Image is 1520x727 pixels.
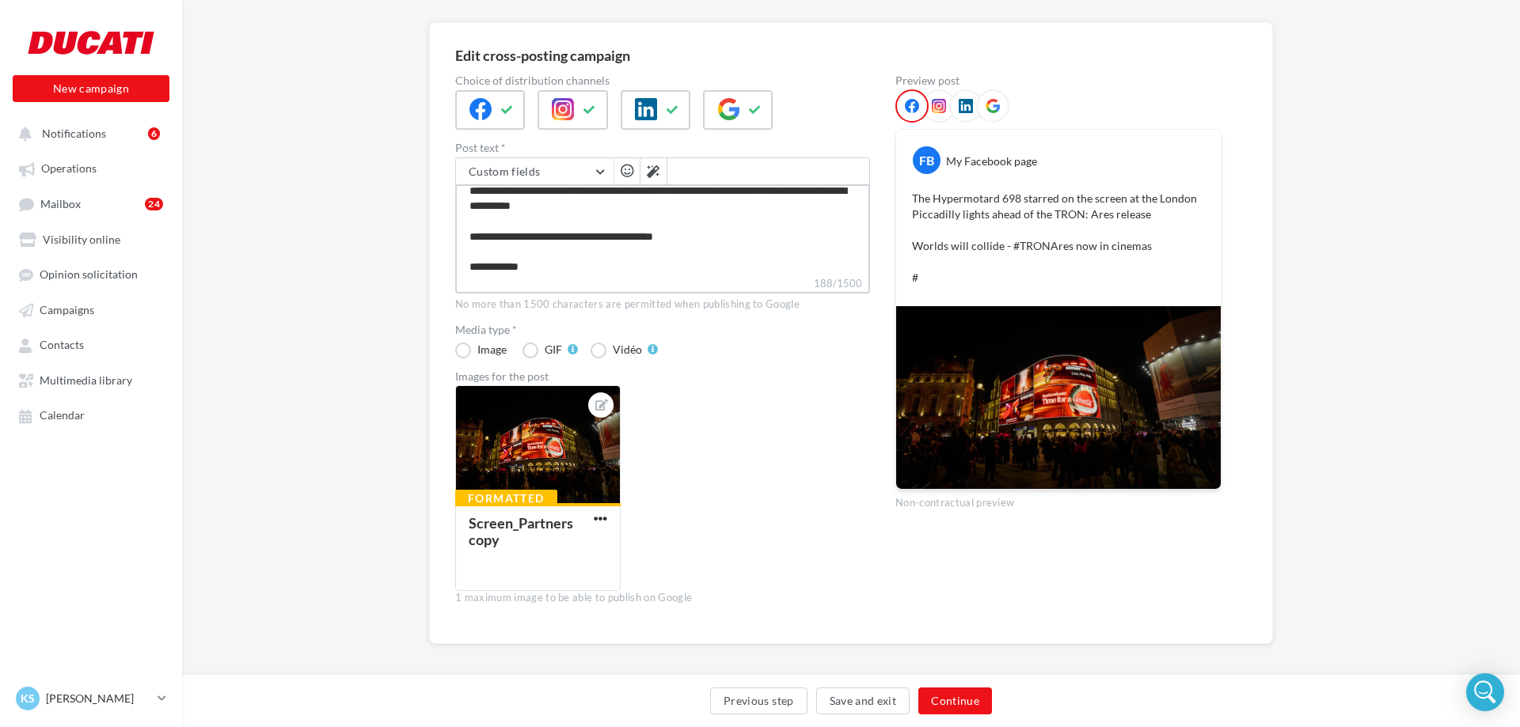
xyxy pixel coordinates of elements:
span: KS [21,691,35,706]
a: KS [PERSON_NAME] [13,683,169,714]
a: Campaigns [9,295,173,324]
div: 1 maximum image to be able to publish on Google [455,591,870,605]
label: Post text * [455,142,870,153]
span: Opinion solicitation [40,268,138,282]
span: Multimedia library [40,373,132,387]
button: Previous step [710,687,807,714]
div: Images for the post [455,371,870,382]
a: Operations [9,153,173,182]
a: Contacts [9,330,173,358]
div: Edit cross-posting campaign [455,48,630,62]
div: Preview post [895,75,1222,86]
div: Formatted [455,490,557,507]
div: Vidéo [613,344,642,355]
span: Mailbox [40,197,81,210]
a: Opinion solicitation [9,259,173,288]
span: Custom fields [469,165,541,178]
button: Continue [918,687,992,714]
p: The Hypermotard 698 starred on the screen at the London Piccadilly lights ahead of the TRON: Ares... [912,191,1205,286]
div: Image [477,344,507,355]
a: Mailbox24 [9,189,173,218]
span: Visibility online [43,233,120,246]
div: My Facebook page [946,153,1037,169]
div: FB [913,146,940,174]
div: 24 [145,198,163,210]
span: Notifications [42,127,106,140]
a: Calendar [9,400,173,429]
div: Screen_Partners copy [469,514,573,548]
div: Non-contractual preview [895,490,1222,510]
button: New campaign [13,75,169,102]
button: Save and exit [816,687,910,714]
span: Operations [41,162,97,176]
div: GIF [545,344,562,355]
p: [PERSON_NAME] [46,691,151,706]
label: Media type * [455,324,870,335]
button: Custom fields [456,158,614,185]
div: Open Intercom Messenger [1466,673,1504,711]
span: Campaigns [40,303,94,316]
span: Contacts [40,339,84,352]
button: Notifications 6 [9,119,166,147]
label: Choice of distribution channels [455,75,870,86]
div: 6 [148,127,160,140]
a: Multimedia library [9,365,173,394]
a: Visibility online [9,225,173,253]
div: No more than 1500 characters are permitted when publishing to Google [455,297,870,312]
span: Calendar [40,409,85,422]
label: 188/1500 [455,275,870,293]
